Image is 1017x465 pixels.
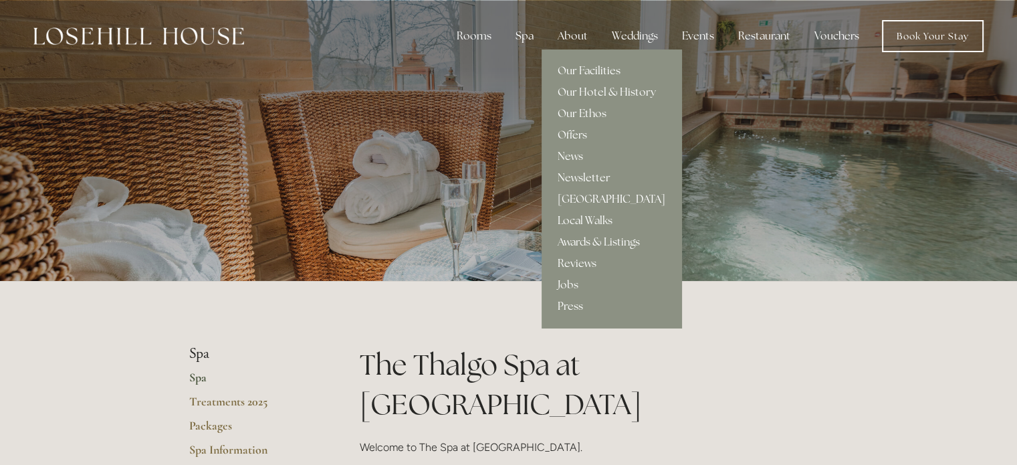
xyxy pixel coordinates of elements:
div: Weddings [601,23,669,50]
div: Rooms [446,23,502,50]
a: Vouchers [804,23,870,50]
li: Spa [189,345,317,363]
a: Our Hotel & History [542,82,681,103]
a: Reviews [542,253,681,274]
div: Events [671,23,725,50]
a: [GEOGRAPHIC_DATA] [542,189,681,210]
img: Losehill House [33,27,244,45]
a: Book Your Stay [882,20,984,52]
a: Awards & Listings [542,231,681,253]
h1: The Thalgo Spa at [GEOGRAPHIC_DATA] [360,345,828,424]
a: Newsletter [542,167,681,189]
div: Spa [505,23,544,50]
a: Local Walks [542,210,681,231]
a: Spa [189,370,317,394]
div: Restaurant [727,23,801,50]
a: News [542,146,681,167]
div: About [547,23,598,50]
a: Treatments 2025 [189,394,317,418]
a: Our Facilities [542,60,681,82]
a: Packages [189,418,317,442]
p: Welcome to The Spa at [GEOGRAPHIC_DATA]. [360,438,828,456]
a: Jobs [542,274,681,296]
a: Offers [542,124,681,146]
a: Press [542,296,681,317]
a: Our Ethos [542,103,681,124]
